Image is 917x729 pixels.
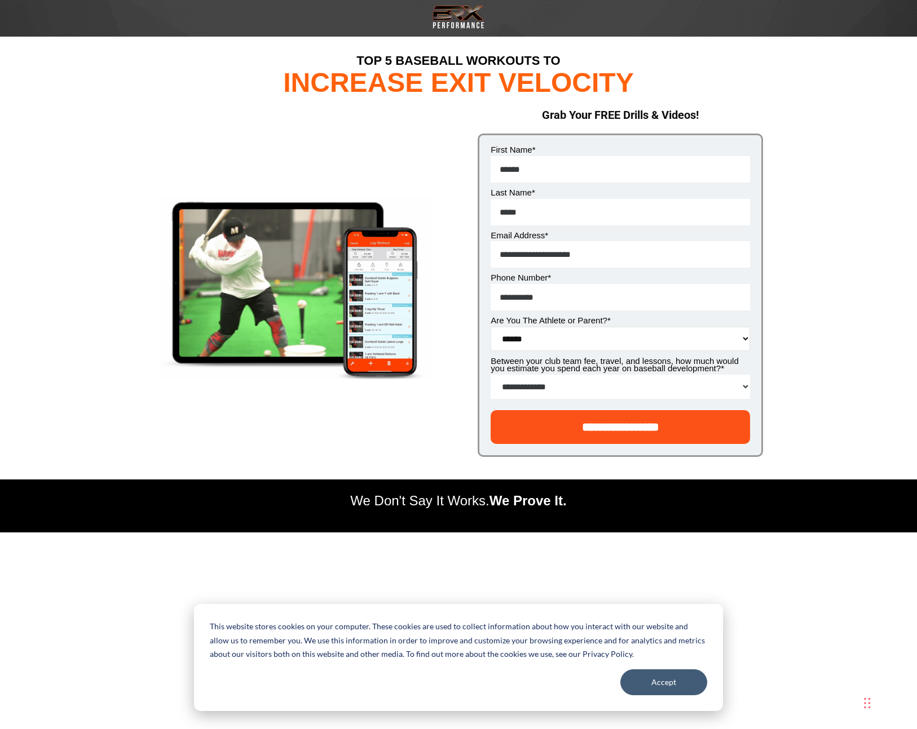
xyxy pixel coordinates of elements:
[864,686,871,720] div: Drag
[491,356,738,373] span: Between your club team fee, travel, and lessons, how much would you estimate you spend each year ...
[478,108,763,122] h2: Grab Your FREE Drills & Videos!
[356,54,560,68] span: TOP 5 BASEBALL WORKOUTS TO
[210,620,707,661] p: This website stores cookies on your computer. These cookies are used to collect information about...
[490,493,567,508] span: We Prove It.
[154,532,331,632] iframe: HubSpot Video
[350,493,489,508] span: We Don't Say It Works.
[491,145,532,154] span: First Name
[491,188,532,197] span: Last Name
[491,273,548,282] span: Phone Number
[431,3,486,31] img: Transparent-Black-BRX-Logo-White-Performance
[491,230,545,240] span: Email Address
[160,197,434,380] img: Top 5 Workouts - Exit
[283,68,633,97] span: INCREASE EXIT VELOCITY
[751,607,917,729] iframe: Chat Widget
[620,669,707,695] button: Accept
[194,604,723,711] div: Cookie banner
[491,315,607,325] span: Are You The Athlete or Parent?
[370,532,547,709] iframe: HubSpot Video
[586,532,763,632] iframe: HubSpot Video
